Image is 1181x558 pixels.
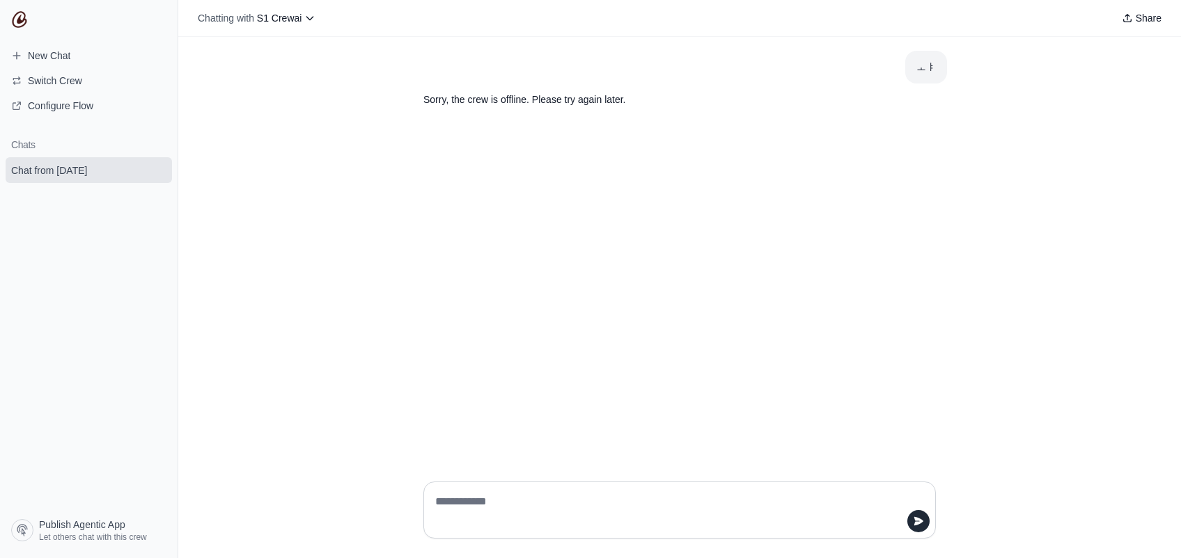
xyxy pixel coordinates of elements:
[1116,8,1167,28] button: Share
[916,59,936,75] div: ㅗㅑ
[412,83,880,116] section: Response
[6,513,172,547] a: Publish Agentic App Let others chat with this crew
[192,8,321,28] button: Chatting with S1 Crewai
[11,11,28,28] img: CrewAI Logo
[11,164,87,177] span: Chat from [DATE]
[6,70,172,92] button: Switch Crew
[257,13,302,24] span: S1 Crewai
[28,99,93,113] span: Configure Flow
[6,45,172,67] a: New Chat
[1136,11,1162,25] span: Share
[28,49,70,63] span: New Chat
[39,532,147,543] span: Let others chat with this crew
[6,157,172,183] a: Chat from [DATE]
[6,95,172,117] a: Configure Flow
[423,92,869,108] p: Sorry, the crew is offline. Please try again later.
[28,74,82,88] span: Switch Crew
[198,11,254,25] span: Chatting with
[39,518,125,532] span: Publish Agentic App
[905,51,947,83] section: User message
